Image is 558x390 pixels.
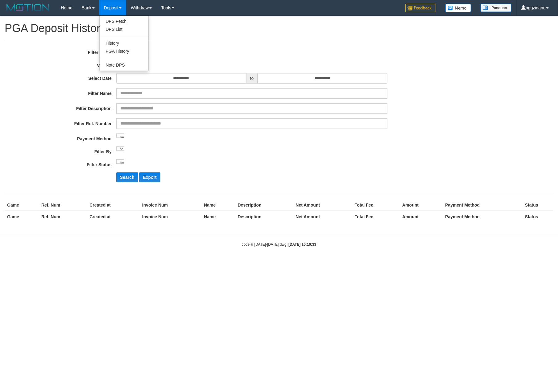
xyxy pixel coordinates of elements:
h1: PGA Deposit History [5,22,553,35]
a: PGA History [100,47,148,55]
th: Payment Method [443,211,523,222]
th: Net Amount [293,211,352,222]
th: Status [523,199,553,211]
strong: [DATE] 10:10:33 [288,242,316,247]
th: Created at [87,211,140,222]
small: code © [DATE]-[DATE] dwg | [242,242,316,247]
th: Created at [87,199,140,211]
th: Total Fee [352,211,400,222]
th: Ref. Num [39,199,87,211]
th: Name [201,211,235,222]
th: Ref. Num [39,211,87,222]
img: Feedback.jpg [405,4,436,12]
span: to [246,73,258,84]
th: Name [201,199,235,211]
th: Description [235,211,293,222]
button: Export [139,172,160,182]
th: Invoice Num [140,199,201,211]
th: Status [523,211,553,222]
th: Description [235,199,293,211]
th: Amount [400,211,443,222]
a: DPS Fetch [100,17,148,25]
a: Note DPS [100,61,148,69]
th: Payment Method [443,199,523,211]
th: Net Amount [293,199,352,211]
th: Invoice Num [140,211,201,222]
img: panduan.png [481,4,511,12]
img: Button%20Memo.svg [445,4,471,12]
th: Game [5,199,39,211]
a: History [100,39,148,47]
a: DPS List [100,25,148,33]
th: Amount [400,199,443,211]
th: Game [5,211,39,222]
button: Search [116,172,138,182]
th: Total Fee [352,199,400,211]
img: MOTION_logo.png [5,3,52,12]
